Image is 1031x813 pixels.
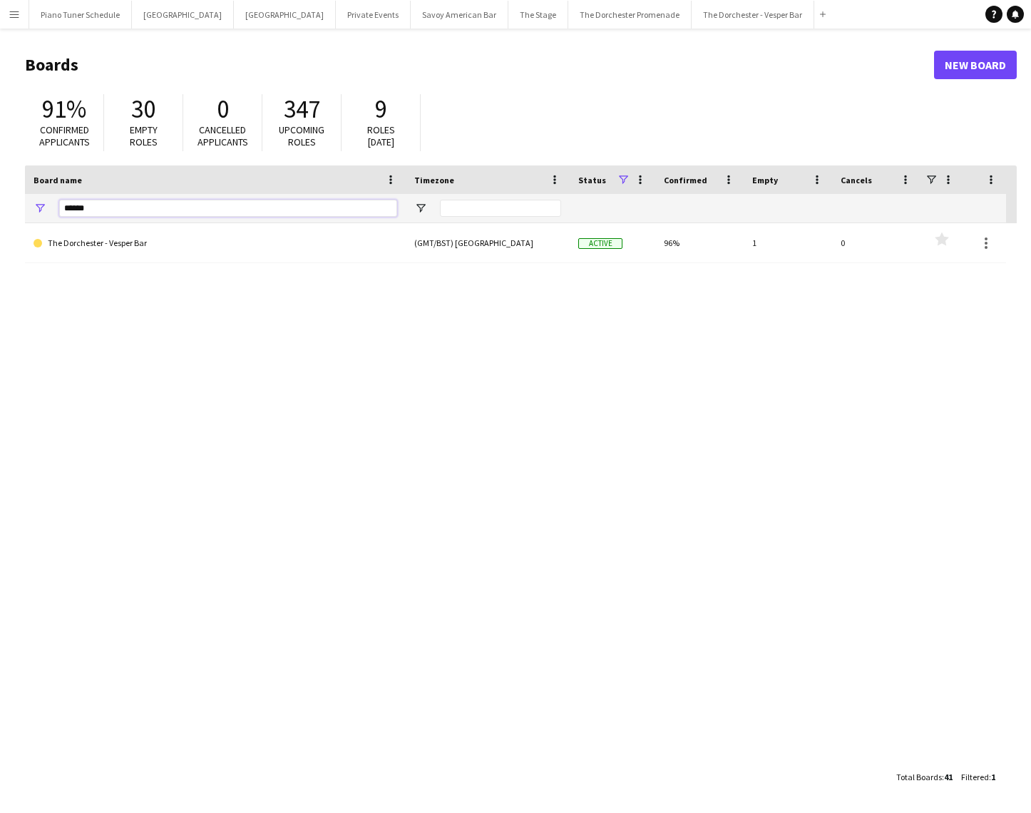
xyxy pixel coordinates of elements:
a: New Board [934,51,1017,79]
span: Status [578,175,606,185]
button: Savoy American Bar [411,1,508,29]
span: Confirmed applicants [39,123,90,148]
span: Filtered [961,772,989,782]
span: Upcoming roles [279,123,324,148]
div: 96% [655,223,744,262]
button: Piano Tuner Schedule [29,1,132,29]
button: [GEOGRAPHIC_DATA] [234,1,336,29]
span: 1 [991,772,995,782]
span: 91% [42,93,86,125]
span: 0 [217,93,229,125]
span: Empty [752,175,778,185]
div: (GMT/BST) [GEOGRAPHIC_DATA] [406,223,570,262]
span: Confirmed [664,175,707,185]
button: Open Filter Menu [414,202,427,215]
input: Timezone Filter Input [440,200,561,217]
span: 347 [284,93,320,125]
button: The Dorchester - Vesper Bar [692,1,814,29]
a: The Dorchester - Vesper Bar [34,223,397,263]
span: Timezone [414,175,454,185]
button: The Dorchester Promenade [568,1,692,29]
span: Total Boards [896,772,942,782]
span: 9 [375,93,387,125]
div: : [961,763,995,791]
span: Cancels [841,175,872,185]
div: 0 [832,223,920,262]
input: Board name Filter Input [59,200,397,217]
span: 30 [131,93,155,125]
div: : [896,763,953,791]
button: The Stage [508,1,568,29]
span: Active [578,238,622,249]
button: Open Filter Menu [34,202,46,215]
span: Empty roles [130,123,158,148]
span: Board name [34,175,82,185]
span: Roles [DATE] [367,123,395,148]
button: Private Events [336,1,411,29]
button: [GEOGRAPHIC_DATA] [132,1,234,29]
h1: Boards [25,54,934,76]
div: 1 [744,223,832,262]
span: Cancelled applicants [198,123,248,148]
span: 41 [944,772,953,782]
